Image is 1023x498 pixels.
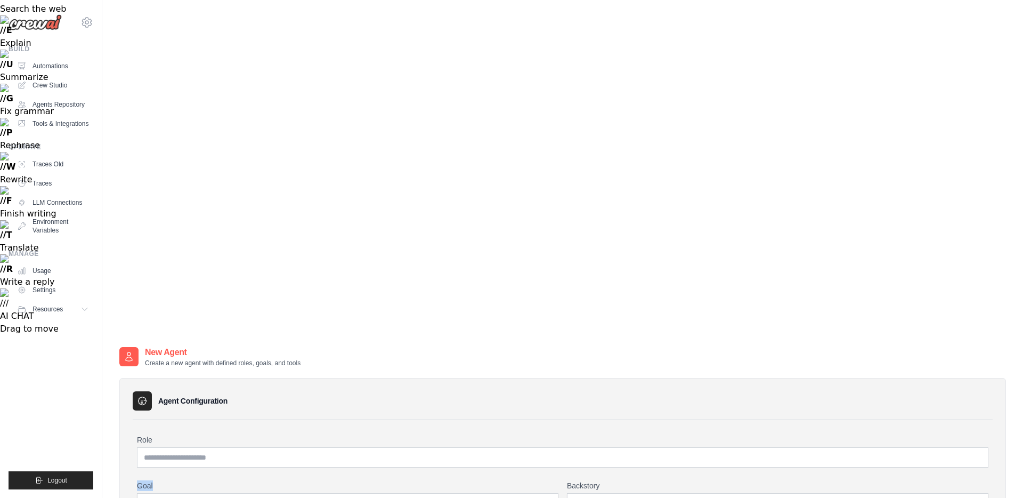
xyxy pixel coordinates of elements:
label: Role [137,435,988,445]
label: Goal [137,480,558,491]
button: Logout [9,471,93,489]
h2: New Agent [145,346,301,359]
label: Backstory [567,480,988,491]
h3: Agent Configuration [158,396,228,406]
span: Logout [47,476,67,485]
p: Create a new agent with defined roles, goals, and tools [145,359,301,367]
